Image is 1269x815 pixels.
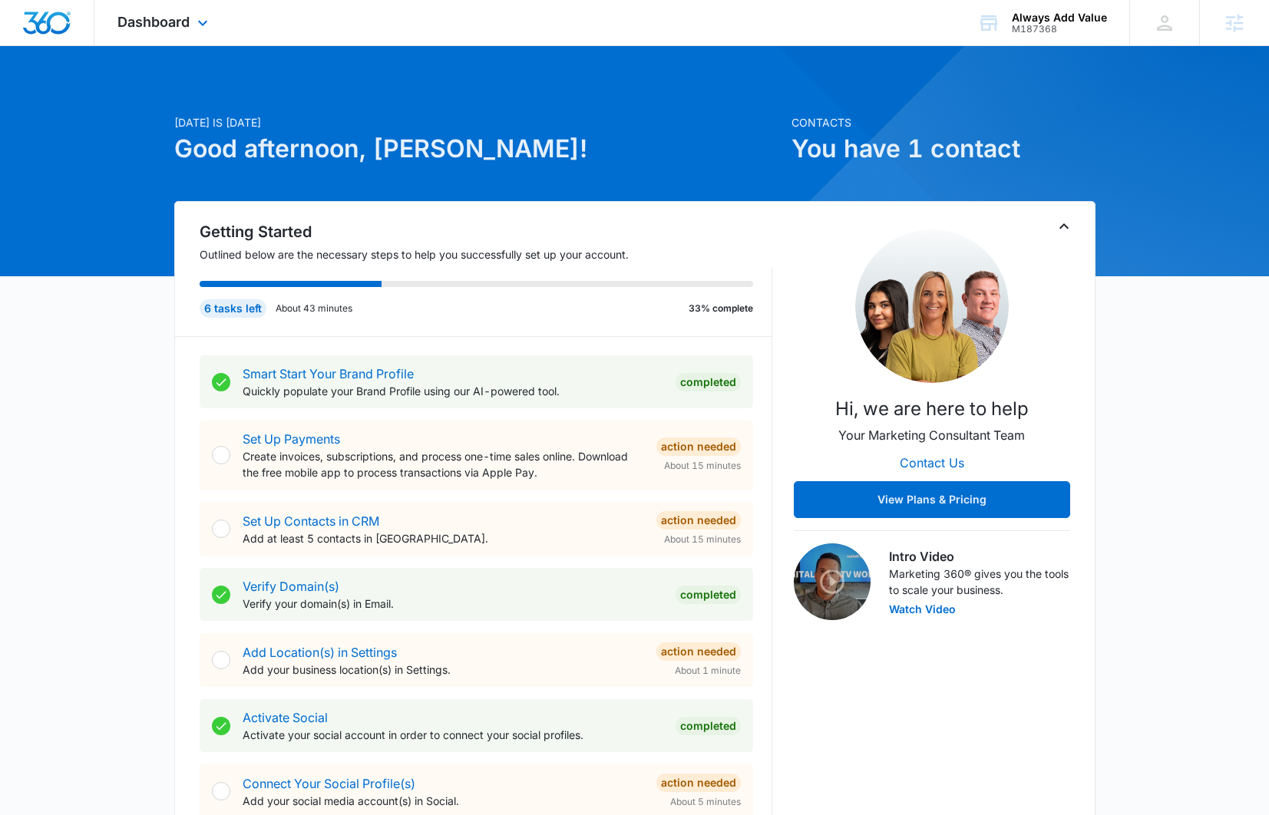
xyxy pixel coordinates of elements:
[676,373,741,391] div: Completed
[656,437,741,456] div: Action Needed
[243,383,663,399] p: Quickly populate your Brand Profile using our AI-powered tool.
[200,246,772,262] p: Outlined below are the necessary steps to help you successfully set up your account.
[243,662,644,678] p: Add your business location(s) in Settings.
[243,366,414,381] a: Smart Start Your Brand Profile
[664,459,741,473] span: About 15 minutes
[200,220,772,243] h2: Getting Started
[174,130,782,167] h1: Good afternoon, [PERSON_NAME]!
[656,774,741,792] div: Action Needed
[243,645,397,660] a: Add Location(s) in Settings
[243,530,644,546] p: Add at least 5 contacts in [GEOGRAPHIC_DATA].
[889,547,1070,566] h3: Intro Video
[200,299,266,318] div: 6 tasks left
[791,130,1096,167] h1: You have 1 contact
[1012,12,1107,24] div: account name
[1055,217,1073,236] button: Toggle Collapse
[689,302,753,315] p: 33% complete
[243,596,663,612] p: Verify your domain(s) in Email.
[1012,24,1107,35] div: account id
[676,717,741,735] div: Completed
[243,776,415,791] a: Connect Your Social Profile(s)
[276,302,352,315] p: About 43 minutes
[243,513,379,529] a: Set Up Contacts in CRM
[243,710,328,725] a: Activate Social
[656,642,741,661] div: Action Needed
[243,431,340,447] a: Set Up Payments
[174,114,782,130] p: [DATE] is [DATE]
[884,444,980,481] button: Contact Us
[889,604,956,615] button: Watch Video
[243,448,644,480] p: Create invoices, subscriptions, and process one-time sales online. Download the free mobile app t...
[676,586,741,604] div: Completed
[889,566,1070,598] p: Marketing 360® gives you the tools to scale your business.
[838,426,1025,444] p: Your Marketing Consultant Team
[794,543,871,620] img: Intro Video
[675,664,741,678] span: About 1 minute
[664,533,741,546] span: About 15 minutes
[835,395,1029,423] p: Hi, we are here to help
[117,14,190,30] span: Dashboard
[243,793,644,809] p: Add your social media account(s) in Social.
[656,511,741,530] div: Action Needed
[791,114,1096,130] p: Contacts
[243,727,663,743] p: Activate your social account in order to connect your social profiles.
[794,481,1070,518] button: View Plans & Pricing
[243,579,339,594] a: Verify Domain(s)
[670,795,741,809] span: About 5 minutes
